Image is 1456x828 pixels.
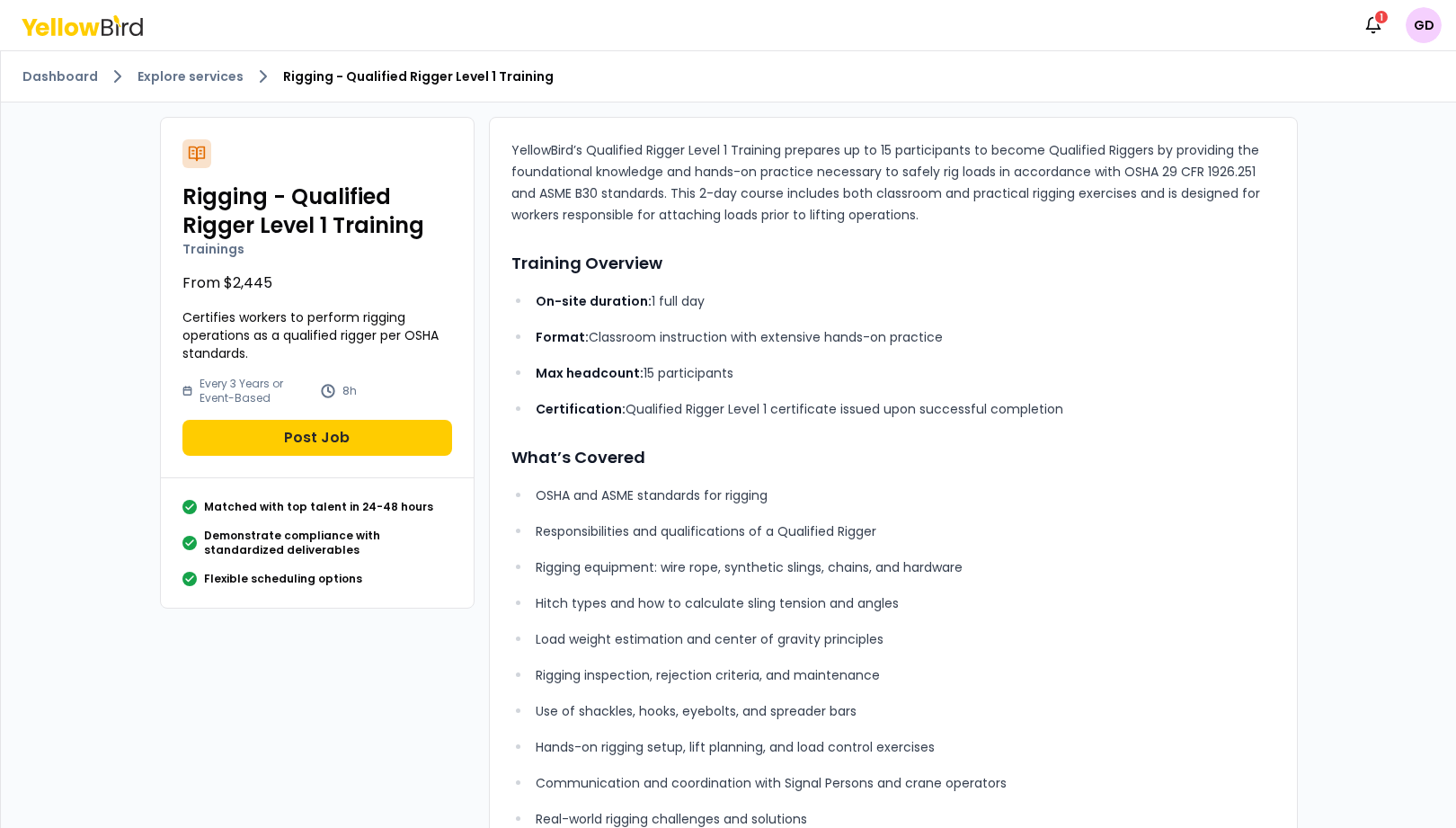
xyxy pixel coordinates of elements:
[536,521,1274,542] p: Responsibilities and qualifications of a Qualified Rigger
[182,272,452,294] p: From $2,445
[204,572,362,586] p: Flexible scheduling options
[536,326,1274,348] p: Classroom instruction with extensive hands-on practice
[536,398,1274,420] p: Qualified Rigger Level 1 certificate issued upon successful completion
[536,292,652,310] strong: On-site duration:
[1355,7,1391,43] button: 1
[536,400,626,418] strong: Certification:
[204,500,433,514] p: Matched with top talent in 24-48 hours
[1373,9,1389,25] div: 1
[536,700,1274,722] p: Use of shackles, hooks, eyebolts, and spreader bars
[22,66,1434,87] nav: breadcrumb
[536,736,1274,758] p: Hands-on rigging setup, lift planning, and load control exercises
[182,308,452,362] p: Certifies workers to perform rigging operations as a qualified rigger per OSHA standards.
[536,772,1274,794] p: Communication and coordination with Signal Persons and crane operators
[536,592,1274,614] p: Hitch types and how to calculate sling tension and angles
[536,290,1274,312] p: 1 full day
[511,139,1275,226] p: YellowBird’s Qualified Rigger Level 1 Training prepares up to 15 participants to become Qualified...
[536,364,644,382] strong: Max headcount:
[182,240,452,258] p: Trainings
[536,556,1274,578] p: Rigging equipment: wire rope, synthetic slings, chains, and hardware
[182,183,452,240] h2: Rigging - Qualified Rigger Level 1 Training
[342,384,357,398] p: 8h
[536,485,1274,506] p: OSHA and ASME standards for rigging
[536,362,1274,384] p: 15 participants
[1406,7,1442,43] span: GD
[204,529,452,557] p: Demonstrate compliance with standardized deliverables
[200,377,313,405] p: Every 3 Years or Event-Based
[511,251,1275,276] h3: Training Overview
[138,67,244,85] a: Explore services
[536,628,1274,650] p: Load weight estimation and center of gravity principles
[536,664,1274,686] p: Rigging inspection, rejection criteria, and maintenance
[22,67,98,85] a: Dashboard
[511,445,1275,470] h3: What’s Covered
[182,420,452,456] button: Post Job
[283,67,554,85] span: Rigging - Qualified Rigger Level 1 Training
[536,328,589,346] strong: Format:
